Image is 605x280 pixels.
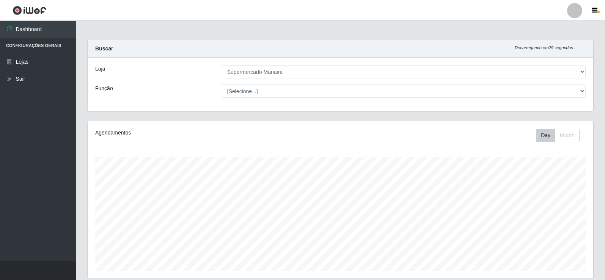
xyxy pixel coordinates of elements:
[13,6,46,15] img: CoreUI Logo
[95,129,293,137] div: Agendamentos
[95,45,113,52] strong: Buscar
[555,129,580,142] button: Month
[515,45,577,50] i: Recarregando em 29 segundos...
[95,84,113,92] label: Função
[95,65,105,73] label: Loja
[536,129,580,142] div: First group
[536,129,555,142] button: Day
[536,129,586,142] div: Toolbar with button groups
